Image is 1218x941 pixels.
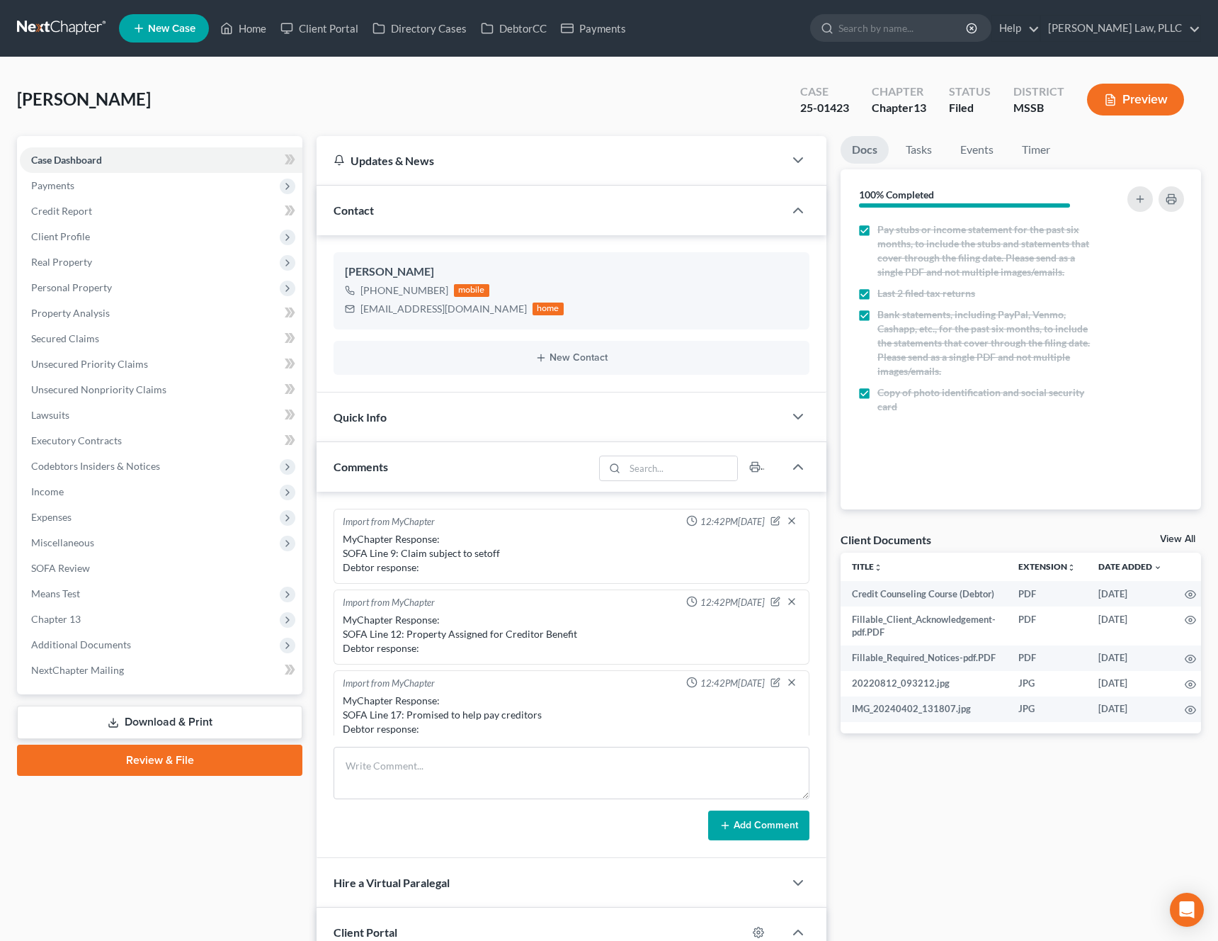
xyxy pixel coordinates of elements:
[1007,581,1087,607] td: PDF
[213,16,273,41] a: Home
[20,326,302,351] a: Secured Claims
[872,100,926,116] div: Chapter
[992,16,1040,41] a: Help
[1087,697,1173,722] td: [DATE]
[343,515,435,529] div: Import from MyChapter
[533,303,564,315] div: home
[800,84,849,100] div: Case
[1007,697,1087,722] td: JPG
[877,286,975,300] span: Last 2 filed tax returns
[360,302,527,316] div: [EMAIL_ADDRESS][DOMAIN_NAME]
[334,203,374,217] span: Contact
[334,410,387,424] span: Quick Info
[454,284,489,297] div: mobile
[20,147,302,173] a: Case Dashboard
[872,84,926,100] div: Chapter
[360,283,448,298] div: [PHONE_NUMBER]
[1087,646,1173,671] td: [DATE]
[708,811,809,840] button: Add Comment
[841,671,1007,697] td: 20220812_093212.jpg
[1013,84,1064,100] div: District
[700,515,765,529] span: 12:42PM[DATE]
[20,556,302,581] a: SOFA Review
[31,434,122,446] span: Executory Contracts
[1007,646,1087,671] td: PDF
[841,532,931,547] div: Client Documents
[841,136,889,164] a: Docs
[1170,893,1204,927] div: Open Intercom Messenger
[841,581,1007,607] td: Credit Counseling Course (Debtor)
[874,563,882,572] i: unfold_more
[1160,534,1195,544] a: View All
[1067,563,1076,572] i: unfold_more
[1013,100,1064,116] div: MSSB
[1087,581,1173,607] td: [DATE]
[31,205,92,217] span: Credit Report
[859,188,934,201] strong: 100% Completed
[1041,16,1200,41] a: [PERSON_NAME] Law, PLLC
[334,925,397,939] span: Client Portal
[1087,84,1184,115] button: Preview
[841,697,1007,722] td: IMG_20240402_131807.jpg
[20,428,302,453] a: Executory Contracts
[17,745,302,776] a: Review & File
[913,101,926,114] span: 13
[474,16,554,41] a: DebtorCC
[343,694,800,736] div: MyChapter Response: SOFA Line 17: Promised to help pay creditors Debtor response:
[20,658,302,683] a: NextChapter Mailing
[1018,561,1076,572] a: Extensionunfold_more
[17,89,151,109] span: [PERSON_NAME]
[1007,671,1087,697] td: JPG
[31,511,72,523] span: Expenses
[841,646,1007,671] td: Fillable_Required_Notices-pdf.PDF
[1154,563,1162,572] i: expand_more
[1087,671,1173,697] td: [DATE]
[31,485,64,497] span: Income
[31,613,81,625] span: Chapter 13
[877,385,1099,414] span: Copy of photo identification and social security card
[852,561,882,572] a: Titleunfold_more
[17,706,302,739] a: Download & Print
[894,136,943,164] a: Tasks
[31,154,102,166] span: Case Dashboard
[800,100,849,116] div: 25-01423
[31,383,166,395] span: Unsecured Nonpriority Claims
[20,351,302,377] a: Unsecured Priority Claims
[949,136,1005,164] a: Events
[345,352,798,364] button: New Contact
[1007,607,1087,646] td: PDF
[31,664,124,676] span: NextChapter Mailing
[20,300,302,326] a: Property Analysis
[148,23,195,34] span: New Case
[31,587,80,599] span: Means Test
[31,358,148,370] span: Unsecured Priority Claims
[273,16,365,41] a: Client Portal
[949,84,991,100] div: Status
[343,596,435,610] div: Import from MyChapter
[20,198,302,224] a: Credit Report
[554,16,633,41] a: Payments
[31,638,131,650] span: Additional Documents
[700,596,765,609] span: 12:42PM[DATE]
[31,256,92,268] span: Real Property
[31,562,90,574] span: SOFA Review
[877,222,1099,279] span: Pay stubs or income statement for the past six months, to include the stubs and statements that c...
[31,281,112,293] span: Personal Property
[343,677,435,691] div: Import from MyChapter
[20,377,302,402] a: Unsecured Nonpriority Claims
[1011,136,1062,164] a: Timer
[343,532,800,575] div: MyChapter Response: SOFA Line 9: Claim subject to setoff Debtor response:
[334,153,767,168] div: Updates & News
[1087,607,1173,646] td: [DATE]
[345,264,798,281] div: [PERSON_NAME]
[334,460,388,473] span: Comments
[31,409,69,421] span: Lawsuits
[31,307,110,319] span: Property Analysis
[31,332,99,344] span: Secured Claims
[365,16,474,41] a: Directory Cases
[1098,561,1162,572] a: Date Added expand_more
[20,402,302,428] a: Lawsuits
[31,536,94,548] span: Miscellaneous
[700,677,765,690] span: 12:42PM[DATE]
[31,230,90,242] span: Client Profile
